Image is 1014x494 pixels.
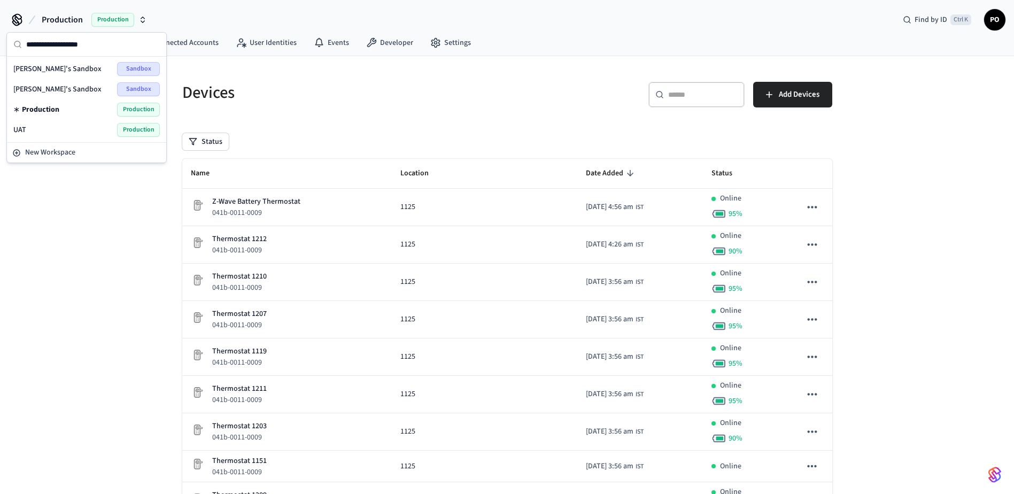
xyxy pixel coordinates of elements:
[8,144,165,161] button: New Workspace
[305,33,358,52] a: Events
[636,427,644,437] span: IST
[984,9,1005,30] button: PO
[182,133,229,150] button: Status
[182,82,501,104] h5: Devices
[400,239,415,250] span: 1125
[729,396,742,406] span: 95 %
[720,193,741,204] p: Online
[400,461,415,472] span: 1125
[586,389,633,400] span: [DATE] 3:56 am
[586,314,633,325] span: [DATE] 3:56 am
[720,343,741,354] p: Online
[636,277,644,287] span: IST
[212,320,267,330] p: 041b-0011-0009
[212,346,267,357] p: Thermostat 1119
[779,88,819,102] span: Add Devices
[636,462,644,472] span: IST
[212,456,267,467] p: Thermostat 1151
[636,390,644,399] span: IST
[191,274,204,287] img: Placeholder Lock Image
[915,14,947,25] span: Find by ID
[586,276,644,288] div: Asia/Calcutta
[42,13,83,26] span: Production
[636,203,644,212] span: IST
[117,82,160,96] span: Sandbox
[400,276,415,288] span: 1125
[212,395,267,405] p: 041b-0011-0009
[212,282,267,293] p: 041b-0011-0009
[636,352,644,362] span: IST
[91,13,134,27] span: Production
[636,315,644,325] span: IST
[400,351,415,362] span: 1125
[894,10,980,29] div: Find by IDCtrl K
[586,389,644,400] div: Asia/Calcutta
[13,64,102,74] span: [PERSON_NAME]'s Sandbox
[212,383,267,395] p: Thermostat 1211
[586,426,644,437] div: Asia/Calcutta
[729,246,742,257] span: 90 %
[212,245,267,256] p: 041b-0011-0009
[13,125,26,135] span: UAT
[729,209,742,219] span: 95 %
[117,123,160,137] span: Production
[191,165,223,182] span: Name
[720,230,741,242] p: Online
[212,357,267,368] p: 041b-0011-0009
[950,14,971,25] span: Ctrl K
[729,433,742,444] span: 90 %
[358,33,422,52] a: Developer
[400,314,415,325] span: 1125
[636,240,644,250] span: IST
[422,33,479,52] a: Settings
[586,351,644,362] div: Asia/Calcutta
[227,33,305,52] a: User Identities
[7,57,166,142] div: Suggestions
[720,461,741,472] p: Online
[13,84,102,95] span: [PERSON_NAME]'s Sandbox
[988,466,1001,483] img: SeamLogoGradient.69752ec5.svg
[130,33,227,52] a: Connected Accounts
[729,321,742,331] span: 95 %
[400,202,415,213] span: 1125
[212,207,300,218] p: 041b-0011-0009
[191,386,204,399] img: Placeholder Lock Image
[586,202,633,213] span: [DATE] 4:56 am
[729,283,742,294] span: 95 %
[586,276,633,288] span: [DATE] 3:56 am
[720,380,741,391] p: Online
[191,349,204,361] img: Placeholder Lock Image
[720,418,741,429] p: Online
[25,147,75,158] span: New Workspace
[212,308,267,320] p: Thermostat 1207
[729,358,742,369] span: 95 %
[22,104,59,115] span: Production
[586,165,637,182] span: Date Added
[212,432,267,443] p: 041b-0011-0009
[586,426,633,437] span: [DATE] 3:56 am
[117,103,160,117] span: Production
[212,234,267,245] p: Thermostat 1212
[586,239,644,250] div: Asia/Calcutta
[985,10,1004,29] span: PO
[753,82,832,107] button: Add Devices
[720,305,741,317] p: Online
[400,389,415,400] span: 1125
[586,351,633,362] span: [DATE] 3:56 am
[212,421,267,432] p: Thermostat 1203
[711,165,746,182] span: Status
[191,199,204,212] img: Placeholder Lock Image
[191,423,204,436] img: Placeholder Lock Image
[400,426,415,437] span: 1125
[586,461,633,472] span: [DATE] 3:56 am
[212,271,267,282] p: Thermostat 1210
[586,239,633,250] span: [DATE] 4:26 am
[212,467,267,477] p: 041b-0011-0009
[191,458,204,470] img: Placeholder Lock Image
[586,314,644,325] div: Asia/Calcutta
[586,202,644,213] div: Asia/Calcutta
[191,236,204,249] img: Placeholder Lock Image
[400,165,443,182] span: Location
[117,62,160,76] span: Sandbox
[191,311,204,324] img: Placeholder Lock Image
